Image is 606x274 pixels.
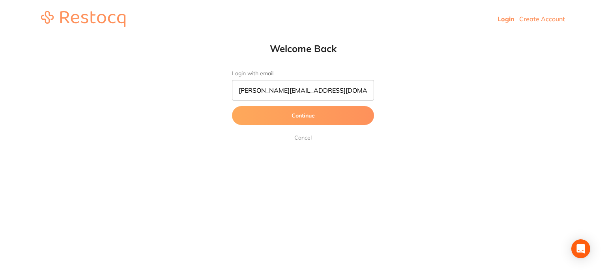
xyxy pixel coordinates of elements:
[571,239,590,258] div: Open Intercom Messenger
[519,15,565,23] a: Create Account
[293,133,313,142] a: Cancel
[232,106,374,125] button: Continue
[232,70,374,77] label: Login with email
[498,15,514,23] a: Login
[41,11,125,27] img: restocq_logo.svg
